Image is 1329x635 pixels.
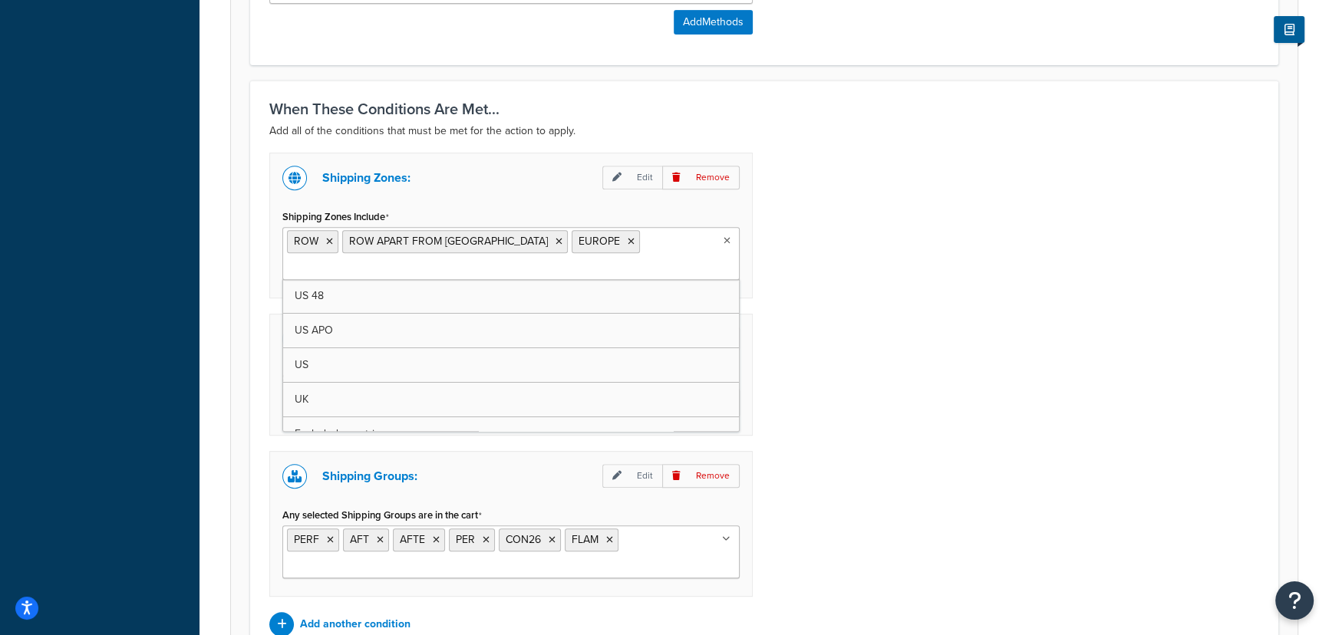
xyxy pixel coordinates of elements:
[283,279,739,313] a: US 48
[579,233,620,249] span: EUROPE
[283,348,739,382] a: US
[572,531,599,548] span: FLAM
[283,383,739,416] a: UK
[295,322,333,338] span: US APO
[506,531,541,548] span: CON26
[282,211,389,223] label: Shipping Zones Include
[283,314,739,347] a: US APO
[350,531,369,548] span: AFT
[1274,16,1304,43] button: Show Help Docs
[400,531,425,548] span: AFTE
[294,531,319,548] span: PERF
[269,100,1259,117] h3: When These Conditions Are Met...
[294,233,318,249] span: ROW
[674,10,753,35] button: AddMethods
[300,614,411,635] p: Add another condition
[456,531,475,548] span: PER
[283,417,739,451] a: Excluded countries
[295,391,308,407] span: UK
[295,426,386,442] span: Excluded countries
[602,464,662,488] p: Edit
[349,233,548,249] span: ROW APART FROM [GEOGRAPHIC_DATA]
[322,167,411,189] p: Shipping Zones:
[269,122,1259,140] p: Add all of the conditions that must be met for the action to apply.
[295,288,324,304] span: US 48
[1275,581,1314,620] button: Open Resource Center
[295,357,308,373] span: US
[662,166,740,189] p: Remove
[662,464,740,488] p: Remove
[602,166,662,189] p: Edit
[282,509,482,521] label: Any selected Shipping Groups are in the cart
[322,466,417,487] p: Shipping Groups:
